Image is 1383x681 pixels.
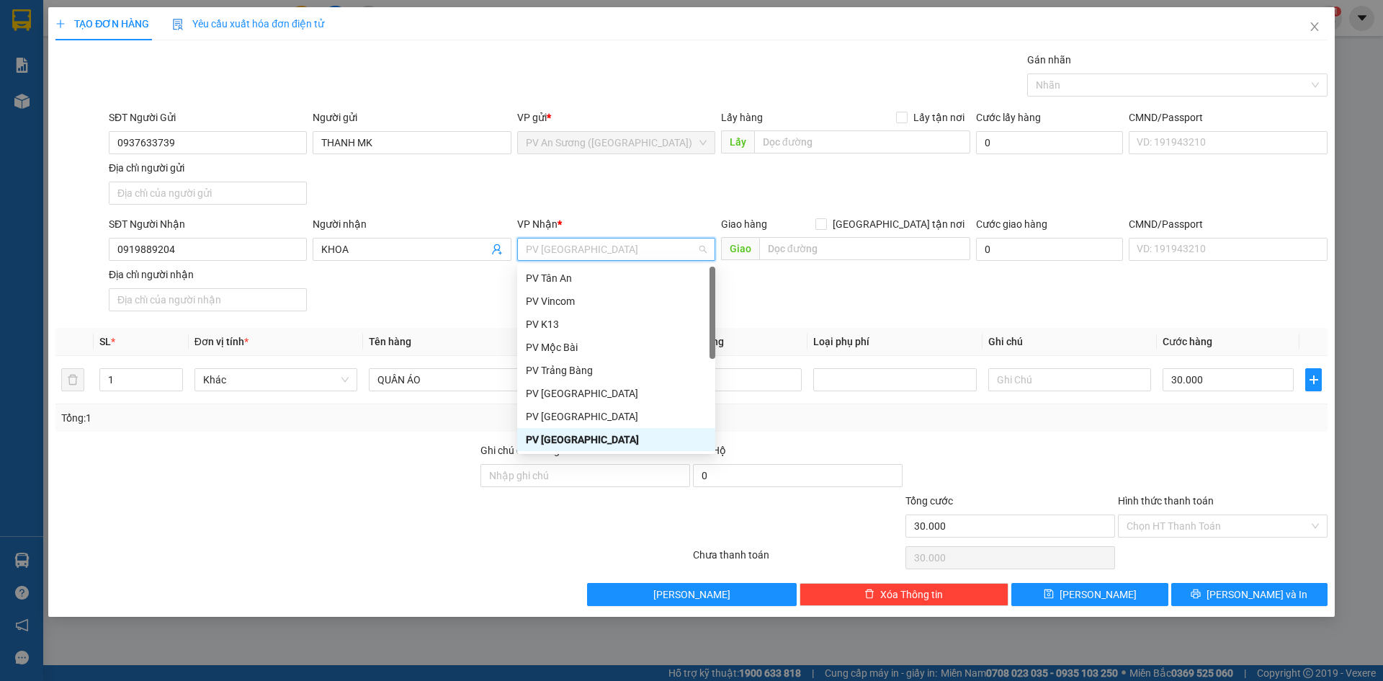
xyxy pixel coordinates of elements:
[7,7,86,86] img: logo.jpg
[1309,21,1320,32] span: close
[905,495,953,507] span: Tổng cước
[517,110,715,125] div: VP gửi
[880,587,943,602] span: Xóa Thông tin
[526,386,707,401] div: PV [GEOGRAPHIC_DATA]
[480,445,560,456] label: Ghi chú đơn hàng
[1118,495,1214,507] label: Hình thức thanh toán
[526,270,707,286] div: PV Tân An
[827,216,970,232] span: [GEOGRAPHIC_DATA] tận nơi
[99,336,111,347] span: SL
[976,131,1123,154] input: Cước lấy hàng
[721,112,763,123] span: Lấy hàng
[1027,54,1071,66] label: Gán nhãn
[526,339,707,355] div: PV Mộc Bài
[526,239,707,260] span: PV Tây Ninh
[517,267,715,290] div: PV Tân An
[693,445,726,456] span: Thu Hộ
[526,293,707,309] div: PV Vincom
[369,368,532,391] input: VD: Bàn, Ghế
[517,313,715,336] div: PV K13
[109,160,307,176] div: Địa chỉ người gửi
[517,359,715,382] div: PV Trảng Bàng
[754,130,970,153] input: Dọc đường
[691,547,904,572] div: Chưa thanh toán
[313,110,511,125] div: Người gửi
[369,336,411,347] span: Tên hàng
[721,130,754,153] span: Lấy
[109,182,307,205] input: Địa chỉ của người gửi
[864,589,874,600] span: delete
[671,368,802,391] input: 0
[1129,110,1327,125] div: CMND/Passport
[55,18,149,30] span: TẠO ĐƠN HÀNG
[988,368,1151,391] input: Ghi Chú
[1306,374,1320,386] span: plus
[800,583,1009,606] button: deleteXóa Thông tin
[517,336,715,359] div: PV Mộc Bài
[517,382,715,405] div: PV Hòa Thành
[7,86,183,107] li: Thảo [PERSON_NAME]
[1044,589,1054,600] span: save
[1294,7,1335,48] button: Close
[721,237,759,260] span: Giao
[983,328,1157,356] th: Ghi chú
[1207,587,1307,602] span: [PERSON_NAME] và In
[203,369,349,391] span: Khác
[1011,583,1168,606] button: save[PERSON_NAME]
[908,110,970,125] span: Lấy tận nơi
[587,583,797,606] button: [PERSON_NAME]
[976,218,1047,230] label: Cước giao hàng
[1060,587,1137,602] span: [PERSON_NAME]
[1305,368,1321,391] button: plus
[1129,216,1327,232] div: CMND/Passport
[109,288,307,311] input: Địa chỉ của người nhận
[526,132,707,153] span: PV An Sương (Hàng Hóa)
[172,19,184,30] img: icon
[1191,589,1201,600] span: printer
[517,405,715,428] div: PV Phước Đông
[109,110,307,125] div: SĐT Người Gửi
[976,238,1123,261] input: Cước giao hàng
[721,218,767,230] span: Giao hàng
[61,368,84,391] button: delete
[1171,583,1328,606] button: printer[PERSON_NAME] và In
[526,316,707,332] div: PV K13
[194,336,249,347] span: Đơn vị tính
[976,112,1041,123] label: Cước lấy hàng
[313,216,511,232] div: Người nhận
[526,362,707,378] div: PV Trảng Bàng
[653,587,730,602] span: [PERSON_NAME]
[517,428,715,451] div: PV Tây Ninh
[61,410,534,426] div: Tổng: 1
[517,290,715,313] div: PV Vincom
[1163,336,1212,347] span: Cước hàng
[517,218,558,230] span: VP Nhận
[526,409,707,424] div: PV [GEOGRAPHIC_DATA]
[759,237,970,260] input: Dọc đường
[807,328,982,356] th: Loại phụ phí
[109,267,307,282] div: Địa chỉ người nhận
[172,18,324,30] span: Yêu cầu xuất hóa đơn điện tử
[109,216,307,232] div: SĐT Người Nhận
[526,432,707,448] div: PV [GEOGRAPHIC_DATA]
[55,19,66,29] span: plus
[480,464,690,487] input: Ghi chú đơn hàng
[491,244,503,255] span: user-add
[7,107,183,127] li: In ngày: 12:56 14/10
